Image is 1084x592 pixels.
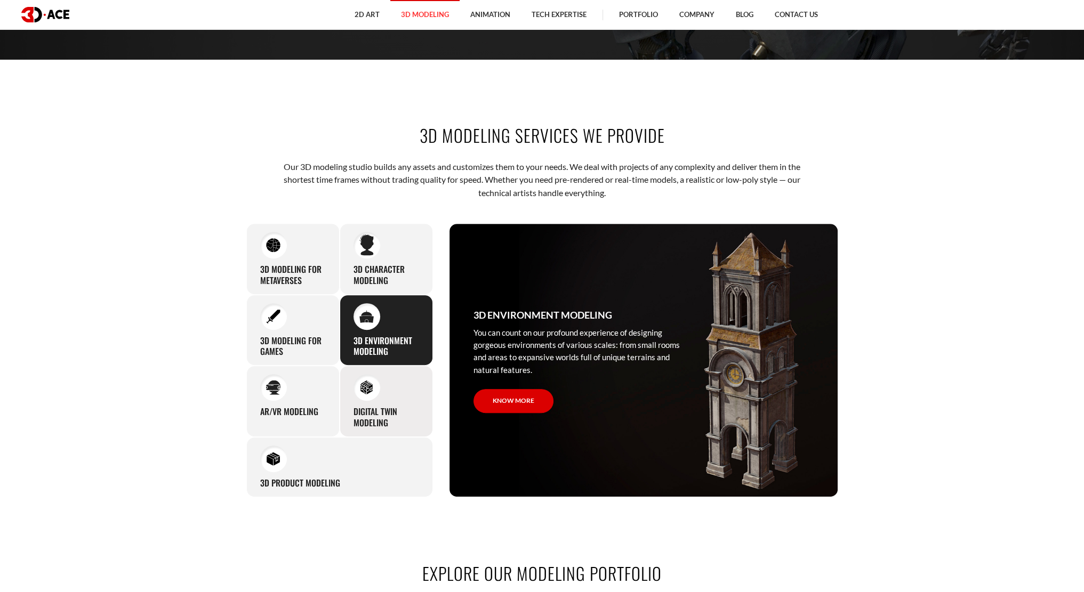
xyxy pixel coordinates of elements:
p: You can count on our profound experience of designing gorgeous environments of various scales: fr... [473,327,692,377]
img: 3D environment modeling [359,310,374,323]
img: 3D character modeling [359,234,374,256]
img: 3D modeling for games [266,309,280,323]
h3: Digital Twin modeling [354,406,419,428]
h2: Explore our modeling portfolio [246,561,838,585]
img: 3D Product Modeling [266,451,280,466]
h3: 3D modeling for games [260,335,326,358]
h3: 3D environment modeling [354,335,419,358]
img: Digital Twin modeling [359,380,374,395]
h3: AR/VR modeling [260,406,318,417]
p: Our 3D modeling studio builds any assets and customizes them to your needs. We deal with projects... [279,160,805,199]
h2: 3D modeling services we provide [246,123,838,147]
img: AR/VR modeling [266,380,280,395]
h3: 3D Modeling for Metaverses [260,264,326,286]
h3: 3D character modeling [354,264,419,286]
h3: 3D Product Modeling [260,477,340,489]
img: 3D Modeling for Metaverses [266,238,280,252]
img: logo dark [21,7,69,22]
h3: 3D environment modeling [473,307,612,322]
a: Know more [473,389,553,413]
